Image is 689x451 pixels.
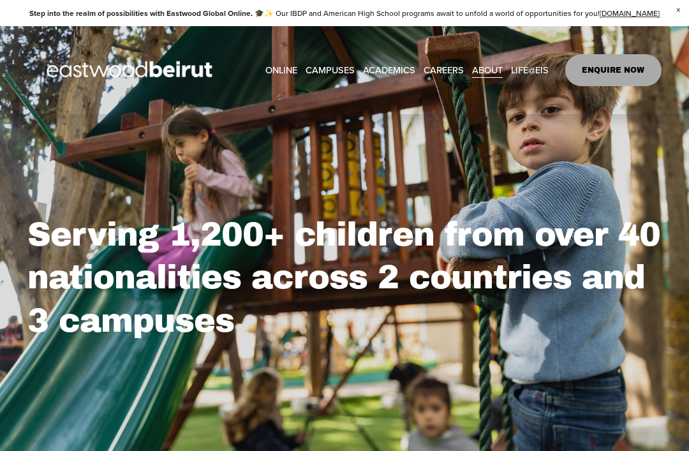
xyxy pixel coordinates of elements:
a: ENQUIRE NOW [565,54,662,86]
img: EastwoodIS Global Site [27,38,235,103]
span: ACADEMICS [363,62,415,78]
a: folder dropdown [363,61,415,80]
a: [DOMAIN_NAME] [600,8,660,18]
a: CAREERS [424,61,464,80]
span: CAMPUSES [306,62,355,78]
a: folder dropdown [472,61,503,80]
a: folder dropdown [306,61,355,80]
span: LIFE@EIS [511,62,549,78]
a: folder dropdown [511,61,549,80]
a: ONLINE [265,61,297,80]
span: ABOUT [472,62,503,78]
h2: Serving 1,200+ children from over 40 nationalities across 2 countries and 3 campuses [27,214,662,342]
